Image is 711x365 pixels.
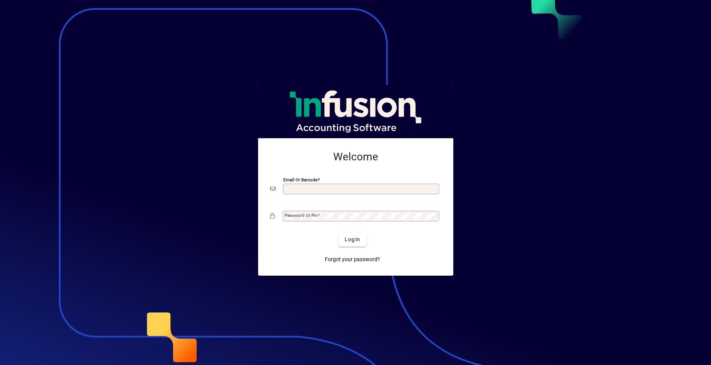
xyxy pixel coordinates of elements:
[322,253,383,266] a: Forgot your password?
[283,177,318,182] mat-label: Email or Barcode
[270,150,441,163] h2: Welcome
[285,213,318,218] mat-label: Password or Pin
[345,236,360,244] span: Login
[325,255,380,263] span: Forgot your password?
[339,233,366,247] button: Login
